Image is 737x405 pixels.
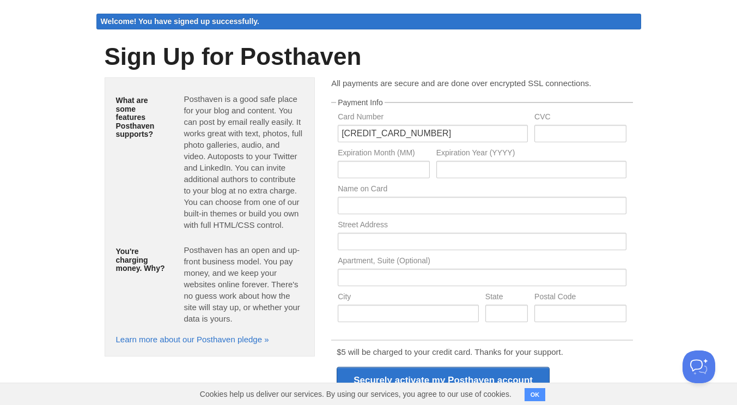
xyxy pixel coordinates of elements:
label: Postal Code [534,293,626,303]
p: Posthaven is a good safe place for your blog and content. You can post by email really easily. It... [184,93,303,231]
label: Apartment, Suite (Optional) [338,257,626,267]
label: Name on Card [338,185,626,195]
input: Securely activate my Posthaven account [337,367,550,394]
h5: You're charging money. Why? [116,247,168,273]
label: City [338,293,479,303]
span: Cookies help us deliver our services. By using our services, you agree to our use of cookies. [189,383,522,405]
legend: Payment Info [336,99,385,106]
h1: Sign Up for Posthaven [105,44,633,70]
label: State [485,293,528,303]
label: Card Number [338,113,528,123]
label: Expiration Month (MM) [338,149,429,159]
div: Welcome! You have signed up successfully. [96,14,641,29]
iframe: Help Scout Beacon - Open [683,350,715,383]
h5: What are some features Posthaven supports? [116,96,168,138]
p: Posthaven has an open and up-front business model. You pay money, and we keep your websites onlin... [184,244,303,324]
p: All payments are secure and are done over encrypted SSL connections. [331,77,632,89]
p: $5 will be charged to your credit card. Thanks for your support. [337,346,627,358]
label: CVC [534,113,626,123]
button: OK [525,388,546,401]
a: Learn more about our Posthaven pledge » [116,335,269,344]
label: Expiration Year (YYYY) [436,149,626,159]
label: Street Address [338,221,626,231]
